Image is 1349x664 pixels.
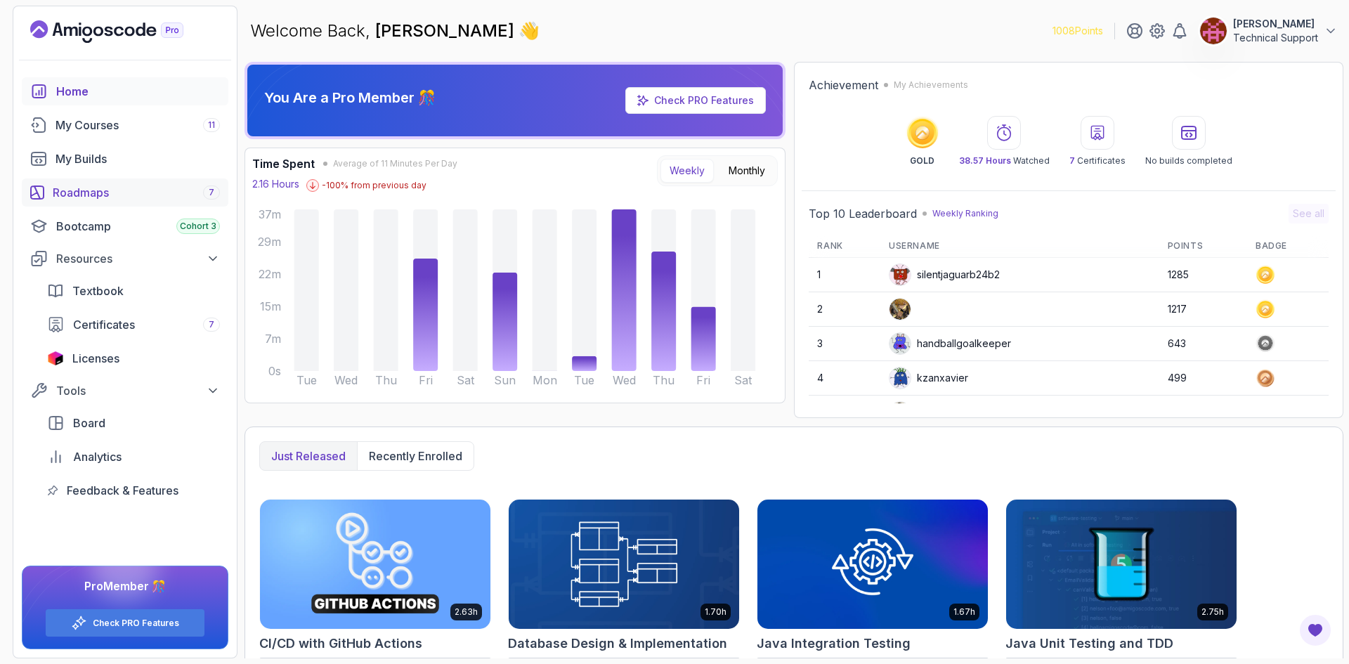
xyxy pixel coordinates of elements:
[375,373,397,387] tspan: Thu
[1199,17,1338,45] button: user profile image[PERSON_NAME]Technical Support
[30,20,216,43] a: Landing page
[1159,396,1247,430] td: 414
[53,184,220,201] div: Roadmaps
[56,382,220,399] div: Tools
[1159,258,1247,292] td: 1285
[494,373,516,387] tspan: Sun
[809,77,878,93] h2: Achievement
[889,332,1011,355] div: handballgoalkeeper
[39,476,228,504] a: feedback
[653,373,674,387] tspan: Thu
[533,373,557,387] tspan: Mon
[260,500,490,629] img: CI/CD with GitHub Actions card
[889,367,968,389] div: kzanxavier
[889,401,962,424] div: btharwani
[809,235,880,258] th: Rank
[516,16,545,46] span: 👋
[56,218,220,235] div: Bootcamp
[209,319,214,330] span: 7
[959,155,1050,167] p: Watched
[268,364,281,378] tspan: 0s
[932,208,998,219] p: Weekly Ranking
[889,263,1000,286] div: silentjaguarb24b2
[757,500,988,629] img: Java Integration Testing card
[45,608,205,637] button: Check PRO Features
[509,500,739,629] img: Database Design & Implementation card
[1201,606,1224,618] p: 2.75h
[250,20,540,42] p: Welcome Back,
[22,246,228,271] button: Resources
[39,311,228,339] a: certificates
[455,606,478,618] p: 2.63h
[1298,613,1332,647] button: Open Feedback Button
[1069,155,1126,167] p: Certificates
[73,316,135,333] span: Certificates
[889,264,911,285] img: default monster avatar
[654,94,754,106] a: Check PRO Features
[959,155,1011,166] span: 38.57 Hours
[696,373,710,387] tspan: Fri
[333,158,457,169] span: Average of 11 Minutes Per Day
[259,207,281,221] tspan: 37m
[1289,204,1329,223] button: See all
[734,373,752,387] tspan: Sat
[809,258,880,292] td: 1
[56,150,220,167] div: My Builds
[47,351,64,365] img: jetbrains icon
[56,250,220,267] div: Resources
[39,344,228,372] a: licenses
[259,267,281,281] tspan: 22m
[889,299,911,320] img: user profile image
[613,373,636,387] tspan: Wed
[457,373,475,387] tspan: Sat
[953,606,975,618] p: 1.67h
[334,373,358,387] tspan: Wed
[1159,327,1247,361] td: 643
[296,373,317,387] tspan: Tue
[719,159,774,183] button: Monthly
[889,333,911,354] img: default monster avatar
[264,88,436,108] p: You Are a Pro Member 🎊
[375,20,519,41] span: [PERSON_NAME]
[1145,155,1232,167] p: No builds completed
[209,187,214,198] span: 7
[259,634,422,653] h2: CI/CD with GitHub Actions
[1200,18,1227,44] img: user profile image
[1233,31,1318,45] p: Technical Support
[1159,292,1247,327] td: 1217
[625,87,766,114] a: Check PRO Features
[1069,155,1075,166] span: 7
[73,448,122,465] span: Analytics
[1159,361,1247,396] td: 499
[22,111,228,139] a: courses
[72,350,119,367] span: Licenses
[22,145,228,173] a: builds
[56,83,220,100] div: Home
[73,415,105,431] span: Board
[22,77,228,105] a: home
[910,155,934,167] p: GOLD
[252,177,299,191] p: 2.16 Hours
[809,361,880,396] td: 4
[574,373,594,387] tspan: Tue
[67,482,178,499] span: Feedback & Features
[1006,500,1237,629] img: Java Unit Testing and TDD card
[258,235,281,249] tspan: 29m
[208,119,215,131] span: 11
[252,155,315,172] h3: Time Spent
[889,367,911,389] img: default monster avatar
[322,180,426,191] p: -100 % from previous day
[705,606,726,618] p: 1.70h
[419,373,433,387] tspan: Fri
[260,299,281,313] tspan: 15m
[894,79,968,91] p: My Achievements
[809,396,880,430] td: 5
[809,205,917,222] h2: Top 10 Leaderboard
[265,332,281,346] tspan: 7m
[93,618,179,629] a: Check PRO Features
[880,235,1159,258] th: Username
[357,442,474,470] button: Recently enrolled
[757,634,911,653] h2: Java Integration Testing
[260,442,357,470] button: Just released
[39,277,228,305] a: textbook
